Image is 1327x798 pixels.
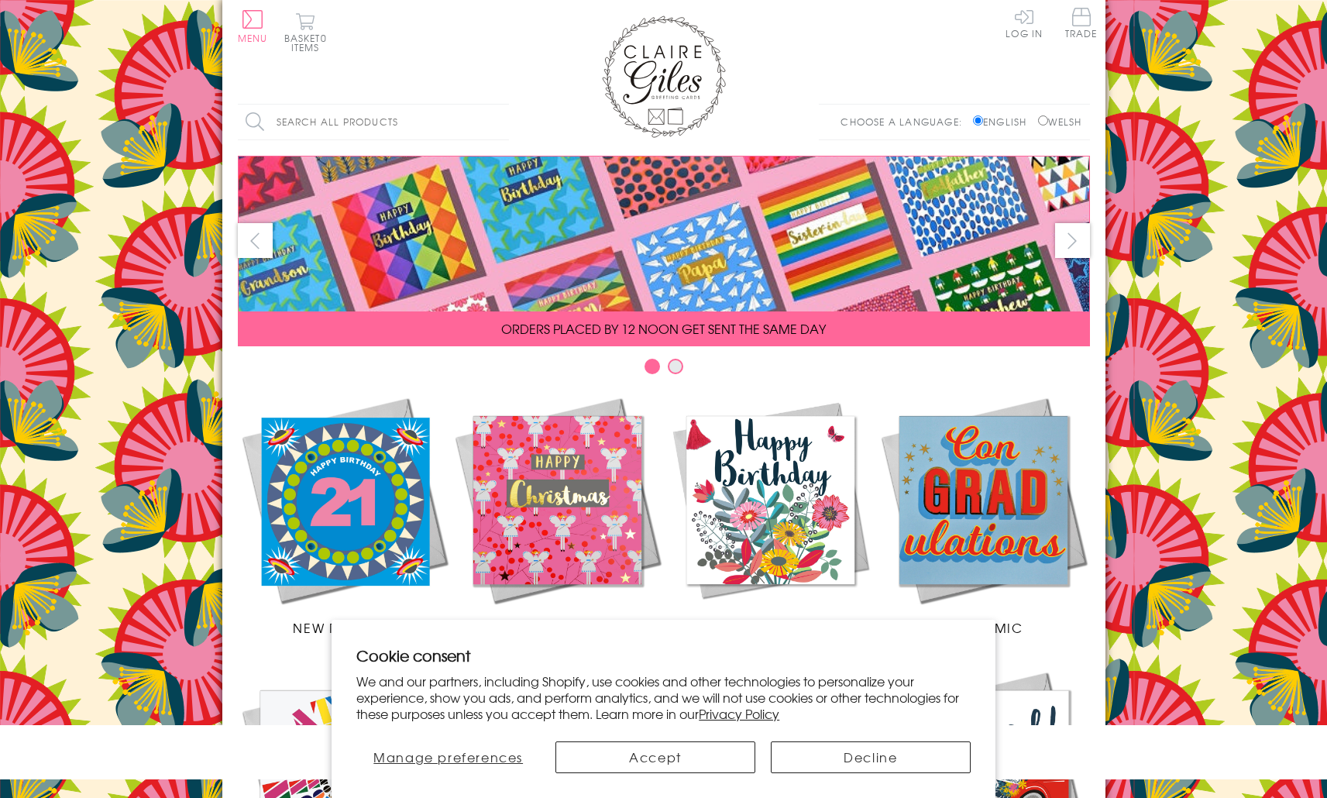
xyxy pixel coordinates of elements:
span: ORDERS PLACED BY 12 NOON GET SENT THE SAME DAY [501,319,826,338]
span: Manage preferences [373,748,523,766]
span: 0 items [291,31,327,54]
span: Christmas [517,618,596,637]
a: Birthdays [664,394,877,637]
a: Academic [877,394,1090,637]
p: Choose a language: [841,115,970,129]
button: prev [238,223,273,258]
div: Carousel Pagination [238,358,1090,382]
span: Menu [238,31,268,45]
button: Basket0 items [284,12,327,52]
span: Academic [944,618,1023,637]
label: English [973,115,1034,129]
button: Decline [771,741,971,773]
input: Search [493,105,509,139]
h2: Cookie consent [356,645,971,666]
input: English [973,115,983,126]
button: Menu [238,10,268,43]
span: Birthdays [733,618,807,637]
span: Trade [1065,8,1098,38]
button: Carousel Page 2 [668,359,683,374]
img: Claire Giles Greetings Cards [602,15,726,138]
button: Manage preferences [356,741,540,773]
a: Christmas [451,394,664,637]
a: New Releases [238,394,451,637]
p: We and our partners, including Shopify, use cookies and other technologies to personalize your ex... [356,673,971,721]
a: Log In [1006,8,1043,38]
button: next [1055,223,1090,258]
button: Accept [555,741,755,773]
button: Carousel Page 1 (Current Slide) [645,359,660,374]
label: Welsh [1038,115,1082,129]
a: Trade [1065,8,1098,41]
input: Search all products [238,105,509,139]
input: Welsh [1038,115,1048,126]
span: New Releases [293,618,394,637]
a: Privacy Policy [699,704,779,723]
